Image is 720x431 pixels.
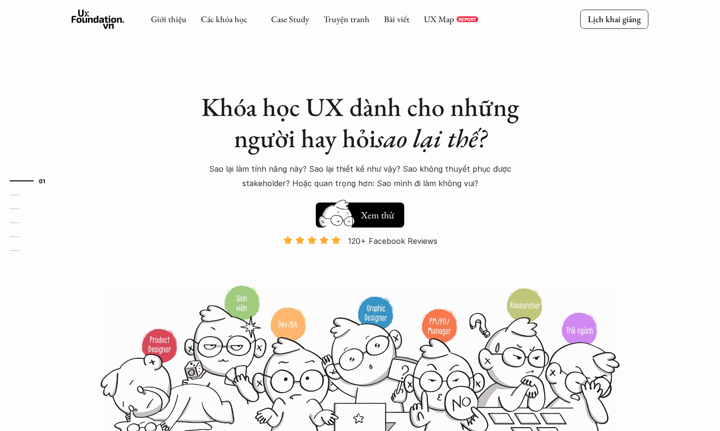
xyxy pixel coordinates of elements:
a: Các khóa học [201,13,247,25]
a: Giới thiệu [151,13,186,25]
a: UX Map [424,13,454,25]
a: 01 [10,175,55,187]
p: 120+ Facebook Reviews [348,234,437,248]
p: REPORT [459,16,476,22]
em: sao lại thế? [376,121,486,155]
p: Sao lại làm tính năng này? Sao lại thiết kế như vậy? Sao không thuyết phục được stakeholder? Hoặc... [197,162,523,191]
a: Xem thử [316,198,404,228]
a: 120+ Facebook Reviews [274,235,446,284]
a: Lịch khai giảng [580,10,648,28]
a: REPORT [457,16,478,22]
a: Bài viết [384,13,410,25]
a: Case Study [271,13,309,25]
p: Lịch khai giảng [588,13,641,25]
h5: Xem thử [361,208,394,222]
strong: 01 [39,177,46,184]
h1: Khóa học UX dành cho những người hay hỏi [192,91,528,154]
a: Truyện tranh [323,13,370,25]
